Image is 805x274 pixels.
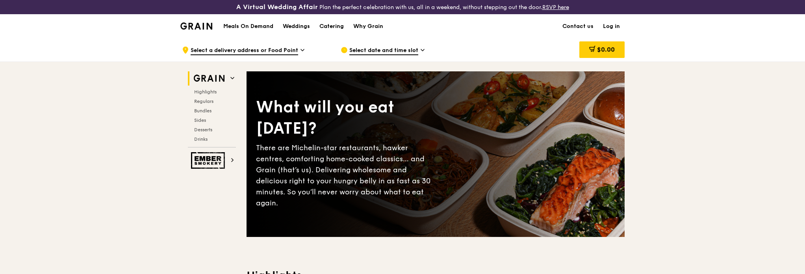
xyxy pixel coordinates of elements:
[194,117,206,123] span: Sides
[597,46,615,53] span: $0.00
[349,47,418,55] span: Select date and time slot
[319,15,344,38] div: Catering
[194,99,213,104] span: Regulars
[598,15,625,38] a: Log in
[315,15,349,38] a: Catering
[542,4,569,11] a: RSVP here
[283,15,310,38] div: Weddings
[558,15,598,38] a: Contact us
[180,22,212,30] img: Grain
[223,22,273,30] h1: Meals On Demand
[194,127,212,132] span: Desserts
[194,108,211,114] span: Bundles
[256,142,436,209] div: There are Michelin-star restaurants, hawker centres, comforting home-cooked classics… and Grain (...
[191,47,298,55] span: Select a delivery address or Food Point
[191,71,227,86] img: Grain web logo
[194,136,208,142] span: Drinks
[353,15,383,38] div: Why Grain
[191,152,227,169] img: Ember Smokery web logo
[256,97,436,139] div: What will you eat [DATE]?
[176,3,629,11] div: Plan the perfect celebration with us, all in a weekend, without stepping out the door.
[236,3,318,11] h3: A Virtual Wedding Affair
[349,15,388,38] a: Why Grain
[278,15,315,38] a: Weddings
[194,89,217,95] span: Highlights
[180,14,212,37] a: GrainGrain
